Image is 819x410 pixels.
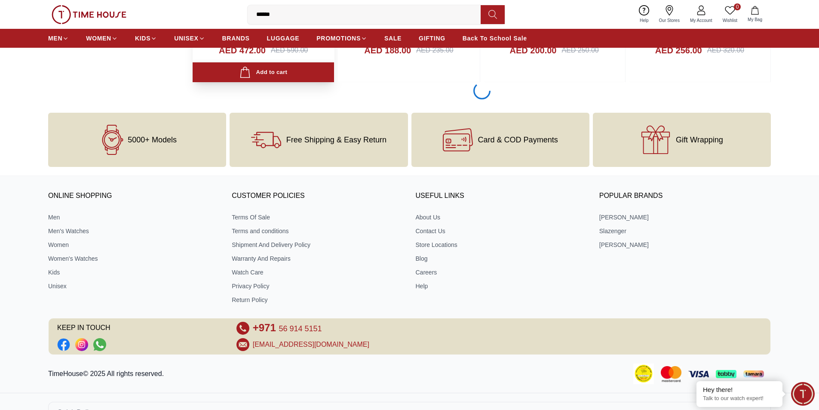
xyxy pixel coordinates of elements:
a: Warranty And Repairs [232,254,403,263]
a: 0Wishlist [718,3,742,25]
a: Watch Care [232,268,403,277]
a: Men's Watches [48,227,220,235]
a: Contact Us [416,227,587,235]
a: Privacy Policy [232,282,403,290]
span: PROMOTIONS [316,34,361,43]
div: Chat Widget [791,382,815,406]
a: Help [416,282,587,290]
button: My Bag [742,4,767,25]
a: GIFTING [419,31,445,46]
a: Our Stores [654,3,685,25]
a: Shipment And Delivery Policy [232,240,403,249]
a: [PERSON_NAME] [599,213,771,222]
span: 0 [734,3,741,10]
a: Back To School Sale [463,31,527,46]
a: Social Link [57,338,70,351]
span: Gift Wrapping [676,136,723,144]
span: Our Stores [656,17,683,24]
a: About Us [416,213,587,222]
span: KIDS [135,34,150,43]
span: My Account [687,17,716,24]
a: UNISEX [174,31,205,46]
h4: AED 200.00 [510,44,557,56]
img: Mastercard [661,366,681,382]
a: Return Policy [232,296,403,304]
a: Store Locations [416,240,587,249]
a: LUGGAGE [267,31,300,46]
a: Social Link [75,338,88,351]
a: Slazenger [599,227,771,235]
a: Social Link [93,338,106,351]
a: BRANDS [222,31,250,46]
span: MEN [48,34,62,43]
h3: USEFUL LINKS [416,190,587,203]
a: [PERSON_NAME] [599,240,771,249]
a: SALE [384,31,402,46]
span: 5000+ Models [128,136,177,144]
span: Wishlist [719,17,741,24]
li: Facebook [57,338,70,351]
span: Help [636,17,652,24]
p: TimeHouse© 2025 All rights reserved. [48,369,167,379]
button: Add to cart [193,62,334,83]
div: Add to cart [239,67,287,78]
h4: AED 256.00 [655,44,702,56]
span: LUGGAGE [267,34,300,43]
span: SALE [384,34,402,43]
a: Careers [416,268,587,277]
a: Women [48,240,220,249]
span: UNISEX [174,34,198,43]
a: Women's Watches [48,254,220,263]
img: Tamara Payment [743,370,764,377]
p: Talk to our watch expert! [703,395,776,402]
h3: ONLINE SHOPPING [48,190,220,203]
img: ... [52,5,126,24]
a: Men [48,213,220,222]
h4: AED 472.00 [219,44,266,56]
a: WOMEN [86,31,118,46]
span: Free Shipping & Easy Return [286,136,386,144]
h3: CUSTOMER POLICIES [232,190,403,203]
span: My Bag [744,16,766,23]
a: [EMAIL_ADDRESS][DOMAIN_NAME] [253,339,369,350]
span: Card & COD Payments [478,136,558,144]
a: Terms Of Sale [232,213,403,222]
h4: AED 188.00 [364,44,411,56]
a: MEN [48,31,69,46]
a: Terms and conditions [232,227,403,235]
span: 56 914 5151 [279,324,322,333]
span: BRANDS [222,34,250,43]
span: GIFTING [419,34,445,43]
div: AED 235.00 [416,45,453,55]
span: KEEP IN TOUCH [57,322,224,335]
div: AED 320.00 [707,45,744,55]
span: Back To School Sale [463,34,527,43]
img: Consumer Payment [633,364,654,384]
span: WOMEN [86,34,111,43]
a: +971 56 914 5151 [253,322,322,335]
a: Help [635,3,654,25]
div: AED 250.00 [561,45,598,55]
a: KIDS [135,31,157,46]
h3: Popular Brands [599,190,771,203]
a: Kids [48,268,220,277]
img: Visa [688,371,709,377]
div: AED 590.00 [271,45,308,55]
a: Blog [416,254,587,263]
div: Hey there! [703,385,776,394]
img: Tabby Payment [716,370,736,378]
a: PROMOTIONS [316,31,367,46]
a: Unisex [48,282,220,290]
